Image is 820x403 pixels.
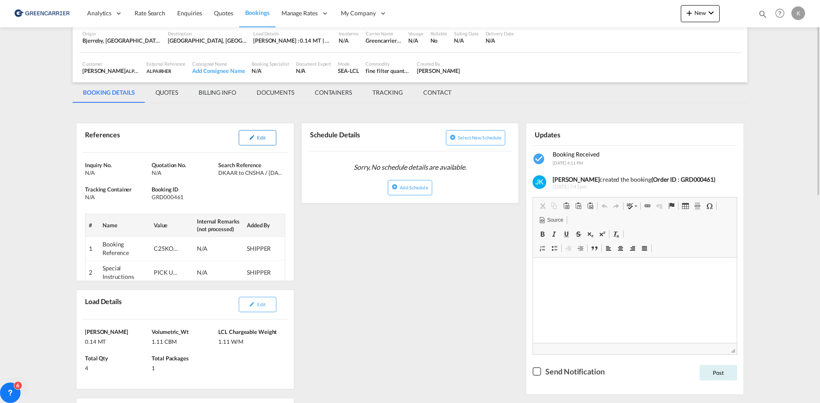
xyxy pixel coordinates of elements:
div: Destination [168,30,246,37]
md-icon: icon-checkbox-marked-circle [533,152,546,166]
span: Tracking Container [85,186,132,193]
a: Copy (Ctrl+C) [548,200,560,212]
md-tab-item: DOCUMENTS [246,82,305,103]
span: Inquiry No. [85,162,112,168]
md-icon: icon-plus-circle [392,184,398,190]
div: Schedule Details [308,127,408,148]
td: Booking Reference [99,237,150,261]
div: Help [773,6,791,21]
div: GRD000461 [152,193,216,201]
span: Quotation No. [152,162,186,168]
span: LCL Chargeable Weight [218,328,277,335]
div: Booking Specialist [252,61,289,67]
span: [DATE] 4:11 PM [553,160,583,165]
div: [PERSON_NAME] : 0.14 MT | Volumetric Wt : 1.11 CBM | Chargeable Wt : 1.11 W/M [253,37,332,44]
a: Table [679,200,691,212]
div: DKAAR to CNSHA / 1 Sep 2025 [218,169,283,177]
span: ALPI AIR & SEA A/S [126,67,166,74]
md-tab-item: TRACKING [362,82,413,103]
md-tab-item: CONTAINERS [305,82,362,103]
md-icon: icon-plus-circle [450,134,456,140]
span: Rate Search [135,9,165,17]
span: Resize [731,348,735,353]
div: Load Details [253,30,332,37]
a: Insert Special Character [703,200,715,212]
span: ALPAIRHER [146,68,171,74]
div: K [791,6,805,20]
div: N/A [408,37,423,44]
span: Sorry, No schedule details are available. [350,159,470,175]
th: # [85,214,100,236]
a: Cut (Ctrl+X) [536,200,548,212]
div: N/A [486,37,514,44]
div: N/A [85,169,149,177]
a: Align Left [603,243,615,254]
md-icon: icon-chevron-down [706,8,716,18]
div: N/A [197,244,223,253]
a: Insert/Remove Bulleted List [548,243,560,254]
div: Carrier Name [366,30,401,37]
md-checkbox: Checkbox No Ink [533,365,604,377]
div: N/A [252,67,289,75]
span: Booking ID [152,186,179,193]
a: Paste (Ctrl+V) [560,200,572,212]
div: Add Consignee Name [192,67,245,75]
div: CNSHA, Shanghai, SH, China, Greater China & Far East Asia, Asia Pacific [168,37,246,44]
div: C25KOL00367 [154,244,179,253]
a: Paste from Word [584,200,596,212]
span: Edit [257,302,265,307]
div: 4 [85,362,149,372]
td: SHIPPER [243,261,285,284]
div: Sailing Date [454,30,479,37]
span: Source [546,217,563,224]
div: icon-magnify [758,9,767,22]
a: Anchor [665,200,677,212]
div: Customer [82,61,140,67]
div: SEA-LCL [338,67,359,75]
div: 1.11 CBM [152,336,216,345]
a: Increase Indent [574,243,586,254]
button: icon-pencilEdit [239,130,276,145]
div: created the booking [553,175,731,184]
th: Internal Remarks (not processed) [193,214,243,236]
span: Volumetric_Wt [152,328,189,335]
span: Quotes [214,9,233,17]
a: Decrease Indent [562,243,574,254]
td: 2 [85,261,100,284]
md-icon: icon-magnify [758,9,767,19]
b: [PERSON_NAME] [553,176,600,183]
div: Consignee Name [192,61,245,67]
th: Value [150,214,193,236]
span: Add Schedule [400,185,428,190]
a: Italic (Ctrl+I) [548,229,560,240]
a: Superscript [596,229,608,240]
div: References [83,127,183,149]
a: Link (Ctrl+K) [641,200,653,212]
div: N/A [152,169,216,177]
span: Manage Rates [281,9,318,17]
a: Center [615,243,627,254]
div: Document Expert [296,61,331,67]
button: Post [700,365,737,380]
span: Analytics [87,9,111,17]
div: External Reference [146,61,185,67]
a: Strikethrough [572,229,584,240]
a: Unlink [653,200,665,212]
md-tab-item: CONTACT [413,82,462,103]
a: Insert Horizontal Line [691,200,703,212]
div: Jørgen Kristensen [417,67,460,75]
img: b0b18ec08afe11efb1d4932555f5f09d.png [13,4,70,23]
button: icon-pencilEdit [239,297,276,312]
div: N/A [454,37,479,44]
span: Total Qty [85,355,108,362]
md-icon: icon-plus 400-fg [684,8,694,18]
span: Enquiries [177,9,202,17]
div: Send Notification [545,366,604,377]
span: Select new schedule [458,135,501,140]
div: Incoterms [339,30,359,37]
div: Updates [533,127,633,142]
a: Remove Format [610,229,622,240]
a: Block Quote [589,243,600,254]
div: 1 [152,362,216,372]
div: fine filter quantity: 1 shipset [366,67,410,75]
